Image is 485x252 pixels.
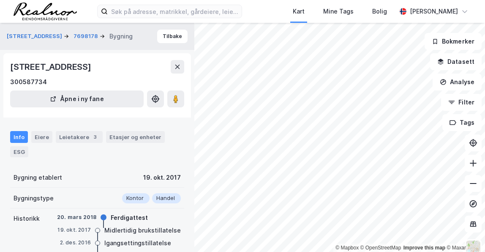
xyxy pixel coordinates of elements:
div: 20. mars 2018 [57,214,97,221]
button: Filter [441,94,482,111]
div: Etasjer og enheter [109,133,161,141]
img: realnor-logo.934646d98de889bb5806.png [14,3,77,20]
button: Tilbake [157,30,188,43]
div: Bolig [372,6,387,16]
div: Eiere [31,131,52,143]
input: Søk på adresse, matrikkel, gårdeiere, leietakere eller personer [108,5,242,18]
button: Åpne i ny fane [10,90,144,107]
div: Leietakere [56,131,103,143]
iframe: Chat Widget [443,211,485,252]
button: Datasett [430,53,482,70]
button: Bokmerker [425,33,482,50]
a: OpenStreetMap [360,245,401,251]
div: 300587734 [10,77,47,87]
div: Igangsettingstillatelse [104,238,171,248]
div: 19. okt. 2017 [143,173,181,183]
button: Analyse [433,74,482,90]
div: Kontrollprogram for chat [443,211,485,252]
a: Mapbox [335,245,359,251]
a: Improve this map [403,245,445,251]
div: 2. des. 2016 [57,239,91,247]
div: Midlertidig brukstillatelse [104,225,181,236]
div: Historikk [14,214,40,224]
div: 19. okt. 2017 [57,226,91,234]
button: [STREET_ADDRESS] [7,32,64,41]
button: Tags [442,114,482,131]
div: Bygning [109,31,133,41]
div: Ferdigattest [111,213,148,223]
div: ESG [10,146,28,157]
div: [PERSON_NAME] [410,6,458,16]
div: Info [10,131,28,143]
div: Bygning etablert [14,173,62,183]
button: 7698178 [74,32,100,41]
div: [STREET_ADDRESS] [10,60,93,74]
div: Kart [293,6,305,16]
div: Bygningstype [14,193,54,203]
div: Mine Tags [323,6,354,16]
div: 3 [91,133,99,141]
